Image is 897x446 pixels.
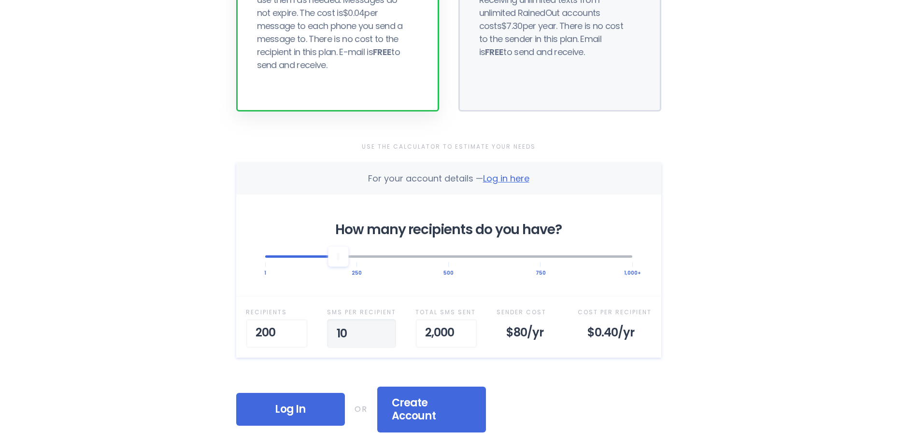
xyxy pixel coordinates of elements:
span: Log In [251,403,330,416]
div: OR [355,403,368,416]
div: Sender Cost [497,306,558,319]
span: Log in here [483,172,529,184]
div: $80 /yr [497,319,558,348]
div: SMS per Recipient [327,306,396,319]
div: Log In [236,393,345,426]
div: Use the Calculator to Estimate Your Needs [236,140,661,153]
span: Create Account [392,396,471,423]
div: Create Account [377,387,486,432]
b: FREE [373,46,391,58]
div: 200 [246,319,308,348]
div: Recipient s [246,306,308,319]
b: FREE [485,46,503,58]
div: $0.40 /yr [578,319,652,348]
div: Cost Per Recipient [578,306,652,319]
div: Total SMS Sent [415,306,477,319]
div: 2,000 [415,319,477,348]
div: For your account details — [368,172,529,185]
div: How many recipients do you have? [265,223,632,236]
